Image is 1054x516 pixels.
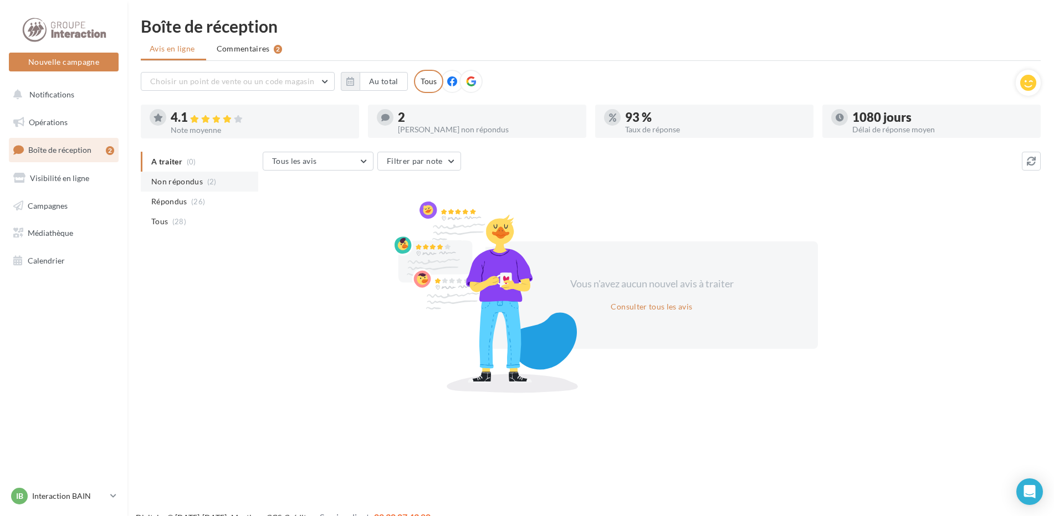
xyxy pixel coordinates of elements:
[207,177,217,186] span: (2)
[28,256,65,265] span: Calendrier
[398,126,577,133] div: [PERSON_NAME] non répondus
[172,217,186,226] span: (28)
[9,53,119,71] button: Nouvelle campagne
[341,72,408,91] button: Au total
[7,221,121,245] a: Médiathèque
[29,117,68,127] span: Opérations
[263,152,373,171] button: Tous les avis
[28,228,73,238] span: Médiathèque
[556,277,747,291] div: Vous n'avez aucun nouvel avis à traiter
[28,200,68,210] span: Campagnes
[151,176,203,187] span: Non répondus
[9,486,119,507] a: IB Interaction BAIN
[29,90,74,99] span: Notifications
[272,156,317,166] span: Tous les avis
[191,197,205,206] span: (26)
[150,76,314,86] span: Choisir un point de vente ou un code magasin
[7,249,121,272] a: Calendrier
[141,72,335,91] button: Choisir un point de vente ou un code magasin
[7,138,121,162] a: Boîte de réception2
[217,43,270,54] span: Commentaires
[30,173,89,183] span: Visibilité en ligne
[852,111,1032,123] div: 1080 jours
[398,111,577,123] div: 2
[171,126,350,134] div: Note moyenne
[625,126,805,133] div: Taux de réponse
[32,491,106,502] p: Interaction BAIN
[274,45,282,54] div: 2
[106,146,114,155] div: 2
[414,70,443,93] div: Tous
[171,111,350,124] div: 4.1
[1016,478,1043,505] div: Open Intercom Messenger
[151,196,187,207] span: Répondus
[625,111,805,123] div: 93 %
[852,126,1032,133] div: Délai de réponse moyen
[7,167,121,190] a: Visibilité en ligne
[16,491,23,502] span: IB
[606,300,697,313] button: Consulter tous les avis
[28,145,91,154] span: Boîte de réception
[151,216,168,227] span: Tous
[377,152,461,171] button: Filtrer par note
[7,111,121,134] a: Opérations
[360,72,408,91] button: Au total
[141,18,1041,34] div: Boîte de réception
[7,83,116,106] button: Notifications
[7,194,121,218] a: Campagnes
